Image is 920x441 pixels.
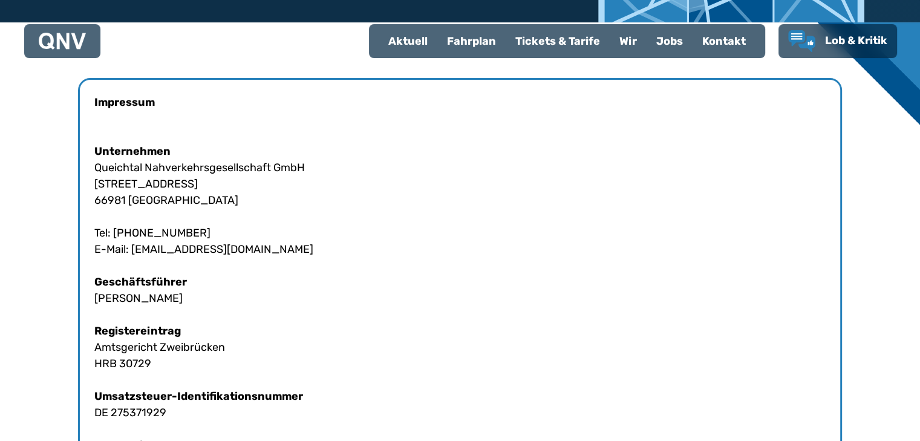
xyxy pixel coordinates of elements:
a: Kontakt [693,25,755,57]
h4: Impressum [94,94,826,111]
h4: Registereintrag [94,323,826,339]
h4: Umsatzsteuer-Identifikationsnummer [94,388,826,405]
img: QNV Logo [39,33,86,50]
a: Jobs [647,25,693,57]
h4: Geschäftsführer [94,274,826,290]
a: Aktuell [379,25,437,57]
a: Fahrplan [437,25,506,57]
a: QNV Logo [39,29,86,53]
span: Lob & Kritik [825,34,887,47]
h4: Unternehmen [94,143,826,160]
a: Lob & Kritik [788,30,887,52]
a: Tickets & Tarife [506,25,610,57]
a: Wir [610,25,647,57]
